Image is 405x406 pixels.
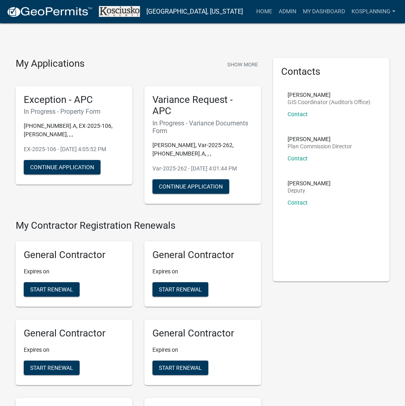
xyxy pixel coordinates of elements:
p: Expires on [152,346,253,354]
a: Contact [288,111,308,117]
a: kosplanning [348,4,399,19]
a: Home [253,4,275,19]
p: EX-2025-106 - [DATE] 4:05:52 PM [24,145,124,154]
h6: In Progress - Variance Documents Form [152,119,253,135]
a: [GEOGRAPHIC_DATA], [US_STATE] [146,5,243,18]
h5: Exception - APC [24,94,124,106]
button: Continue Application [24,160,101,174]
p: [PERSON_NAME] [288,92,370,98]
button: Start Renewal [24,282,80,297]
img: Kosciusko County, Indiana [99,6,140,17]
h5: Contacts [281,66,382,78]
h5: General Contractor [24,249,124,261]
a: Admin [275,4,300,19]
h4: My Contractor Registration Renewals [16,220,261,232]
p: [PERSON_NAME], Var-2025-262, [PHONE_NUMBER].A, , , [152,141,253,158]
p: [PERSON_NAME] [288,180,331,186]
a: Contact [288,199,308,206]
p: GIS Coordinator (Auditor's Office) [288,99,370,105]
h4: My Applications [16,58,84,70]
span: Start Renewal [159,286,202,293]
p: [PERSON_NAME] [288,136,352,142]
span: Start Renewal [159,364,202,371]
span: Start Renewal [30,286,73,293]
p: Deputy [288,188,331,193]
p: Expires on [152,267,253,276]
p: Expires on [24,346,124,354]
p: Expires on [24,267,124,276]
button: Show More [224,58,261,71]
button: Start Renewal [152,282,208,297]
h6: In Progress - Property Form [24,108,124,115]
p: Plan Commission Director [288,144,352,149]
a: Contact [288,155,308,162]
button: Start Renewal [24,361,80,375]
button: Continue Application [152,179,229,194]
a: My Dashboard [300,4,348,19]
p: Var-2025-262 - [DATE] 4:01:44 PM [152,164,253,173]
button: Start Renewal [152,361,208,375]
p: [PHONE_NUMBER].A, EX-2025-106, [PERSON_NAME], , , [24,122,124,139]
h5: Variance Request - APC [152,94,253,117]
span: Start Renewal [30,364,73,371]
h5: General Contractor [152,328,253,339]
h5: General Contractor [152,249,253,261]
h5: General Contractor [24,328,124,339]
